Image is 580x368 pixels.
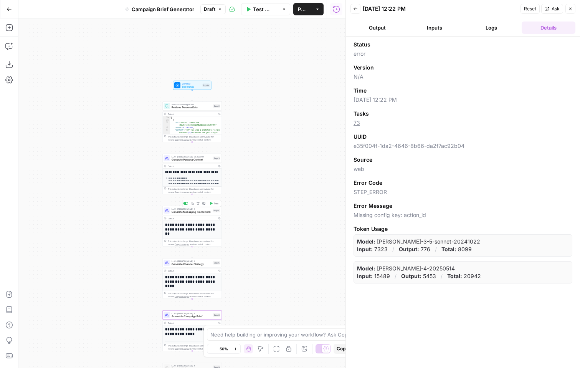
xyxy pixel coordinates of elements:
p: 5453 [401,272,436,280]
button: Logs [464,22,519,34]
div: Step 6 [213,313,220,317]
p: / [395,272,397,280]
button: Copy [334,344,351,354]
span: Retrieve Persona Data [172,106,212,109]
button: Ask [541,4,563,14]
strong: Output: [401,273,421,279]
span: 50% [220,346,228,352]
span: LLM · [PERSON_NAME] 4 [172,260,212,263]
p: 7323 [357,245,388,253]
p: / [441,272,443,280]
div: 4 [163,126,170,129]
span: N/A [354,73,572,81]
span: Error Code [354,179,382,187]
g: Edge from step_3 to step_4 [192,194,193,206]
span: Status [354,41,370,48]
div: Step 3 [213,157,220,160]
span: Copy [337,345,348,352]
div: Output [168,322,216,325]
div: This output is too large & has been abbreviated for review. to view the full content. [168,135,220,141]
div: This output is too large & has been abbreviated for review. to view the full content. [168,187,220,194]
div: Output [168,217,216,220]
strong: Input: [357,273,373,279]
span: LLM · [PERSON_NAME] 4 [172,312,212,315]
span: Reset [524,5,536,12]
button: Test Workflow [241,3,278,15]
span: Set Inputs [182,85,201,89]
p: 20942 [447,272,481,280]
button: Test [208,201,220,206]
span: error [354,50,572,58]
div: 3 [163,121,170,126]
div: This output is too large & has been abbreviated for review. to view the full content. [168,292,220,298]
span: Version [354,64,374,71]
p: 776 [399,245,430,253]
span: Generate Messaging Framework [172,210,212,214]
div: This output is too large & has been abbreviated for review. to view the full content. [168,240,220,246]
span: web [354,165,572,173]
div: WorkflowSet InputsInputs [162,81,222,90]
div: Step 4 [213,209,220,212]
span: Search Knowledge Base [172,103,212,106]
span: [DATE] 12:22 PM [354,96,572,104]
span: Copy the output [175,139,189,141]
a: 73 [354,119,360,126]
span: Missing config key: action_id [354,211,572,219]
span: Assemble Campaign Brief [172,315,212,318]
span: Ask [552,5,560,12]
span: Draft [204,6,215,13]
span: Generate Persona Context [172,158,212,162]
p: 8099 [441,245,472,253]
button: Inputs [408,22,462,34]
button: Draft [200,4,226,14]
strong: Model: [357,265,375,272]
span: Toggle code folding, rows 2 through 6 [168,119,170,122]
p: claude-sonnet-4-20250514 [357,265,455,272]
span: Copy the output [175,295,189,298]
div: Output [168,113,216,116]
div: This output is too large & has been abbreviated for review. to view the full content. [168,344,220,350]
g: Edge from step_2 to step_3 [192,142,193,153]
button: Reset [521,4,540,14]
div: Inputs [203,84,210,87]
span: Copy the output [175,243,189,245]
button: Publish [293,3,311,15]
div: Output [168,269,216,272]
span: Test Workflow [253,5,273,13]
span: UUID [354,133,367,141]
g: Edge from step_4 to step_5 [192,247,193,258]
span: LLM · [PERSON_NAME] 3.5 Sonnet [172,155,212,158]
span: Publish [298,5,306,13]
span: e35f004f-1da2-4646-8b66-da2f7ac92b04 [354,142,572,150]
span: Tasks [354,110,369,118]
span: Error Message [354,202,392,210]
strong: Total: [447,273,462,279]
span: LLM · [PERSON_NAME] 4 [172,207,212,211]
button: Output [350,22,405,34]
strong: Model: [357,238,375,245]
span: Token Usage [354,225,572,233]
div: Output [168,165,216,168]
span: Campaign Brief Generator [132,5,194,13]
div: Step 2 [213,104,220,108]
p: claude-3-5-sonnet-20241022 [357,238,480,245]
span: Source [354,156,372,164]
div: Search Knowledge BaseRetrieve Persona DataStep 2Output[ { "id":"vsdid:1703085:rid :6LJ5clesCde6Rn... [162,101,222,142]
p: / [435,245,437,253]
span: LLM · [PERSON_NAME] 4 [172,364,212,367]
p: / [392,245,394,253]
span: Copy the output [175,191,189,193]
div: 2 [163,119,170,122]
div: Step 5 [213,261,220,265]
strong: Input: [357,246,373,252]
span: Time [354,87,367,94]
g: Edge from step_5 to step_6 [192,299,193,310]
button: Details [522,22,576,34]
span: STEP_ERROR [354,188,572,196]
g: Edge from step_6 to step_9 [192,351,193,362]
span: Toggle code folding, rows 1 through 7 [168,116,170,119]
p: 15489 [357,272,390,280]
g: Edge from start to step_2 [192,90,193,101]
button: Campaign Brief Generator [120,3,199,15]
span: Workflow [182,82,201,85]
